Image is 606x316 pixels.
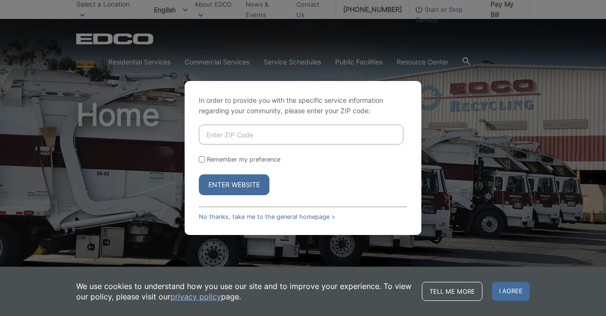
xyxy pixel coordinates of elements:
[199,125,403,144] input: Enter ZIP Code
[422,282,482,301] a: Tell me more
[170,291,221,302] a: privacy policy
[199,174,269,195] button: Enter Website
[199,95,407,116] p: In order to provide you with the specific service information regarding your community, please en...
[492,282,530,301] span: I agree
[207,156,280,163] label: Remember my preference
[76,281,412,302] p: We use cookies to understand how you use our site and to improve your experience. To view our pol...
[199,213,335,220] a: No thanks, take me to the general homepage >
